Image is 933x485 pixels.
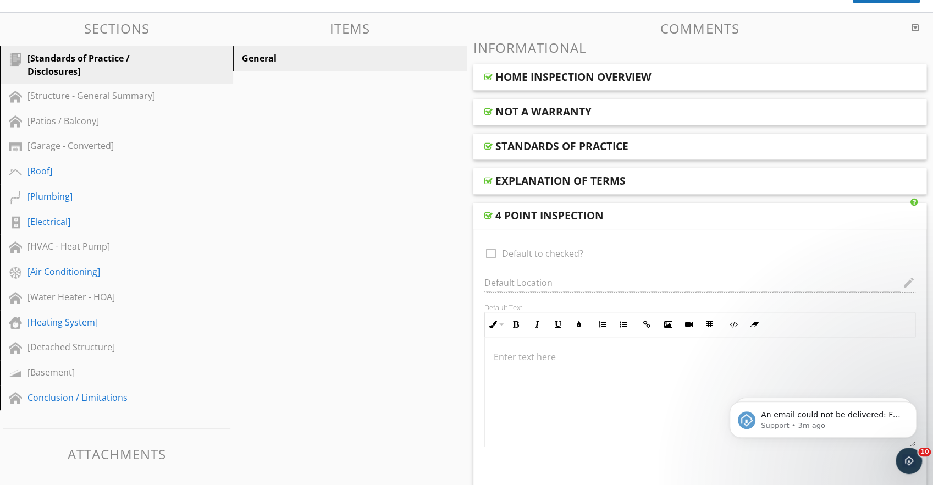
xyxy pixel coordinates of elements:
button: Code View [723,314,744,335]
div: [Structure - General Summary] [27,89,181,102]
div: General [242,52,419,65]
button: Ordered List [592,314,613,335]
h3: Comments [473,21,927,36]
button: Insert Video [678,314,699,335]
button: Bold (Ctrl+B) [506,314,527,335]
button: Clear Formatting [744,314,765,335]
div: [Basement] [27,366,181,379]
span: 10 [918,448,931,456]
h3: Informational [473,40,927,55]
iframe: Intercom live chat [896,448,922,474]
div: 4 POINT INSPECTION [495,209,604,222]
div: [Water Heater - HOA] [27,290,181,304]
div: [Patios / Balcony] [27,114,181,128]
div: [Standards of Practice / Disclosures] [27,52,181,78]
div: EXPLANATION OF TERMS [495,174,626,188]
div: HOME INSPECTION OVERVIEW [495,70,652,84]
button: Insert Table [699,314,720,335]
div: [Garage - Converted] [27,139,181,152]
button: Underline (Ctrl+U) [548,314,568,335]
button: Colors [568,314,589,335]
button: Insert Image (Ctrl+P) [658,314,678,335]
iframe: Intercom notifications message [713,378,933,455]
h3: Items [233,21,466,36]
div: Default Text [484,303,916,312]
div: STANDARDS OF PRACTICE [495,140,628,153]
button: Unordered List [613,314,634,335]
div: NOT A WARRANTY [495,105,592,118]
div: [Plumbing] [27,190,181,203]
div: [Air Conditioning] [27,265,181,278]
div: [Roof] [27,164,181,178]
div: [HVAC - Heat Pump] [27,240,181,253]
div: [Detached Structure] [27,340,181,354]
div: Conclusion / Limitations [27,391,181,404]
div: [Electrical] [27,215,181,228]
button: Insert Link (Ctrl+K) [637,314,658,335]
button: Italic (Ctrl+I) [527,314,548,335]
button: Inline Style [485,314,506,335]
div: [Heating System] [27,316,181,329]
